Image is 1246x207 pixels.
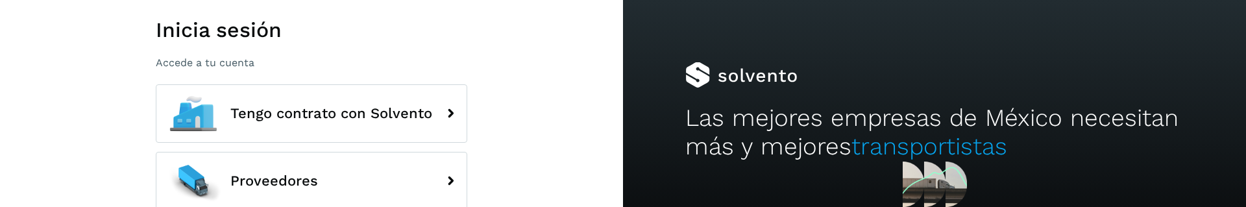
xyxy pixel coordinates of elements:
[685,104,1184,162] h2: Las mejores empresas de México necesitan más y mejores
[230,173,318,189] span: Proveedores
[156,18,467,42] h1: Inicia sesión
[156,84,467,143] button: Tengo contrato con Solvento
[851,132,1007,160] span: transportistas
[156,56,467,69] p: Accede a tu cuenta
[230,106,432,121] span: Tengo contrato con Solvento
